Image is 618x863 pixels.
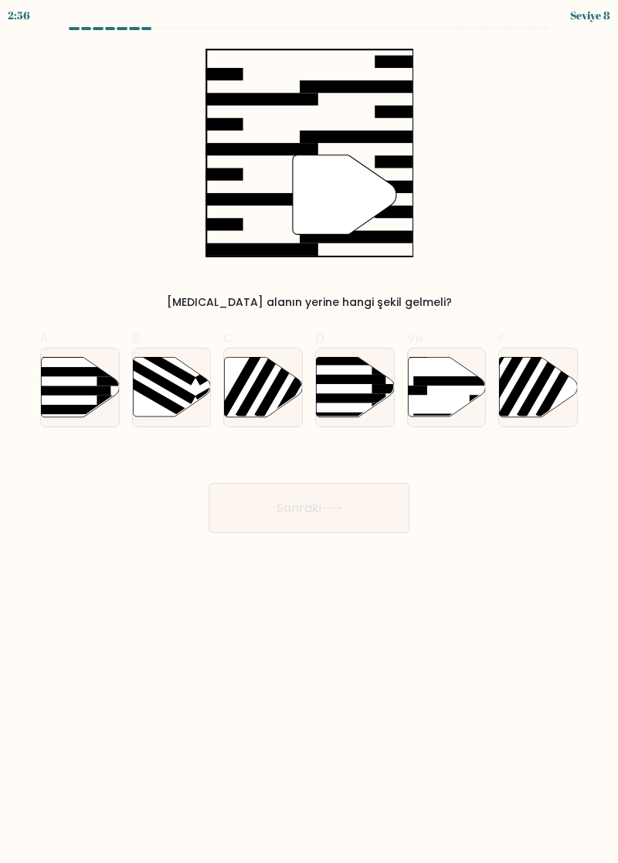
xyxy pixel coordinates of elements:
font: Seviye 8 [570,8,610,22]
font: D. [315,329,327,347]
font: C. [223,329,235,347]
font: [MEDICAL_DATA] alanın yerine hangi şekil gelmeli? [167,294,452,310]
font: Sonraki [277,499,321,517]
font: Ve. [407,329,426,347]
font: B. [132,329,142,347]
font: 2:56 [8,8,30,22]
g: " [293,155,396,235]
button: Sonraki [209,483,409,533]
font: A. [40,329,51,347]
font: F. [498,329,508,347]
